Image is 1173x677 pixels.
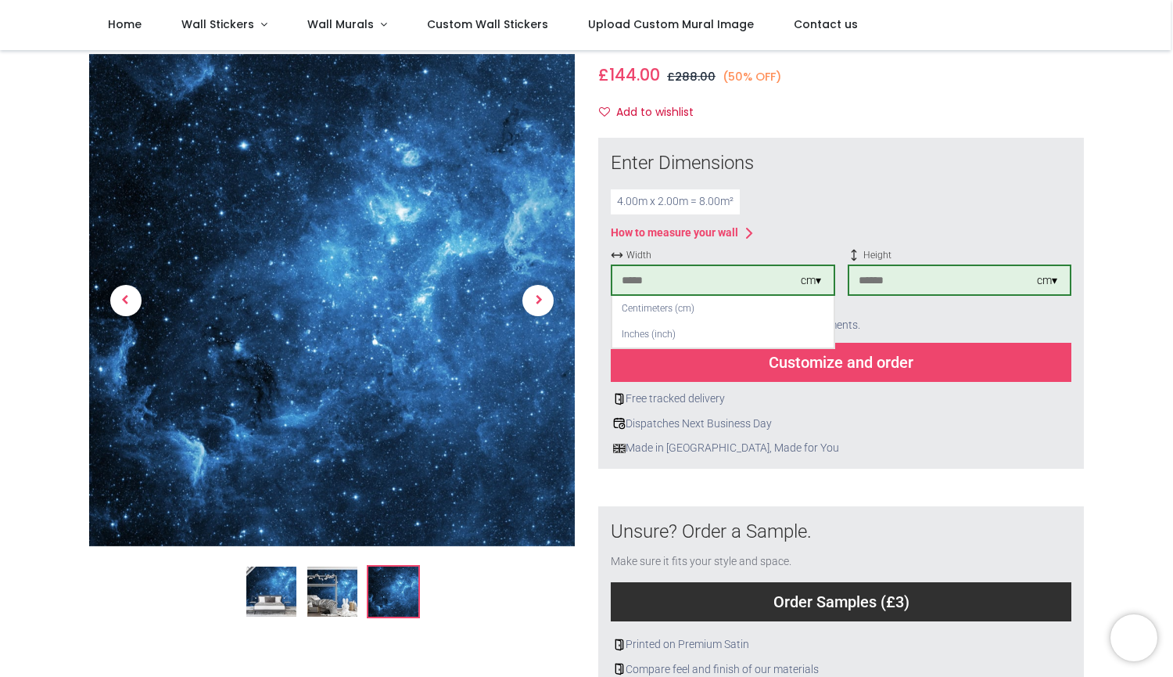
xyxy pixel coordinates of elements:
[611,441,1071,456] div: Made in [GEOGRAPHIC_DATA], Made for You
[588,16,754,32] span: Upload Custom Mural Image
[599,106,610,117] i: Add to wishlist
[1037,273,1057,289] div: cm ▾
[246,567,296,618] img: Blue Galaxy Space NASA Wall Mural Wallpaper
[611,189,740,214] div: 4.00 m x 2.00 m = 8.00 m²
[108,16,142,32] span: Home
[502,128,575,473] a: Next
[794,16,858,32] span: Contact us
[723,69,782,85] small: (50% OFF)
[522,285,554,316] span: Next
[89,128,162,473] a: Previous
[598,63,660,86] span: £
[612,296,834,322] div: Centimeters (cm)
[801,273,821,289] div: cm ▾
[611,519,1071,546] div: Unsure? Order a Sample.
[612,322,834,348] div: Inches (inch)
[611,416,1071,432] div: Dispatches Next Business Day
[611,343,1071,382] div: Customize and order
[1110,614,1157,661] iframe: Brevo live chat
[368,567,418,618] img: WS-47592-03
[667,69,716,85] span: £
[611,554,1071,570] div: Make sure it fits your style and space.
[611,225,738,241] div: How to measure your wall
[307,16,374,32] span: Wall Murals
[611,308,1071,343] div: Add 5-10cm of extra margin to your measurements.
[598,99,707,126] button: Add to wishlistAdd to wishlist
[609,63,660,86] span: 144.00
[181,16,254,32] span: Wall Stickers
[613,442,626,455] img: uk
[611,249,835,262] span: Width
[675,69,716,85] span: 288.00
[427,16,548,32] span: Custom Wall Stickers
[611,582,1071,621] div: Order Samples (£3)
[110,285,142,316] span: Previous
[611,637,1071,653] div: Printed on Premium Satin
[611,391,1071,407] div: Free tracked delivery
[307,567,357,618] img: WS-47592-02
[89,54,575,546] img: WS-47592-03
[848,249,1072,262] span: Height
[611,150,1071,177] div: Enter Dimensions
